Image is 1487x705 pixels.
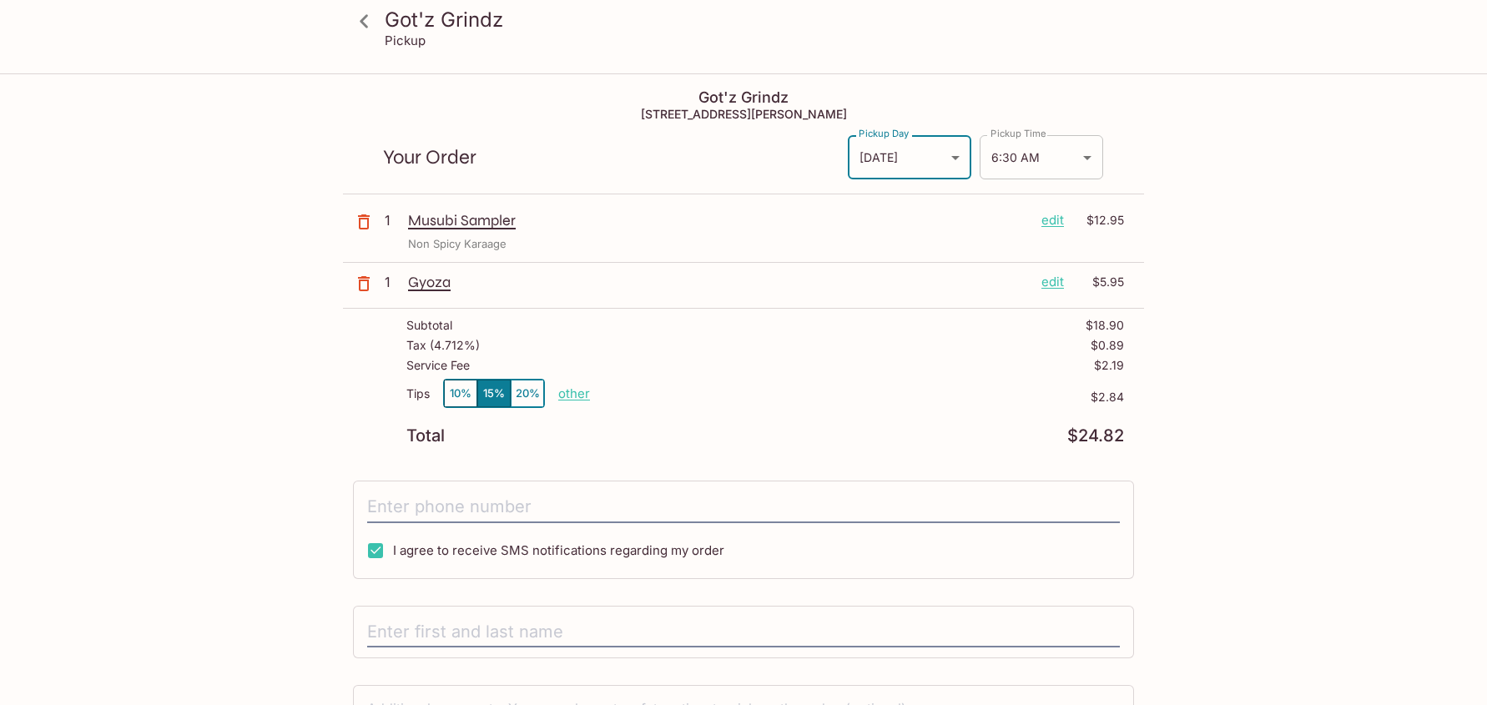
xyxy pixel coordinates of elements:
p: Your Order [383,149,847,165]
label: Pickup Time [990,127,1046,140]
p: Total [406,428,445,444]
p: $2.84 [590,390,1124,404]
span: I agree to receive SMS notifications regarding my order [393,542,724,558]
div: [DATE] [848,135,971,179]
p: Musubi Sampler [408,211,1028,229]
button: 20% [511,380,544,407]
p: 1 [385,273,401,291]
p: Tax ( 4.712% ) [406,339,480,352]
p: $18.90 [1086,319,1124,332]
h3: Got'z Grindz [385,7,1131,33]
p: $0.89 [1091,339,1124,352]
button: 15% [477,380,511,407]
p: Subtotal [406,319,452,332]
p: Gyoza [408,273,1028,291]
p: edit [1041,273,1064,291]
p: Service Fee [406,359,470,372]
h5: [STREET_ADDRESS][PERSON_NAME] [343,107,1144,121]
p: $12.95 [1074,211,1124,229]
p: Pickup [385,33,426,48]
p: $2.19 [1094,359,1124,372]
p: Non Spicy Karaage [408,236,507,252]
h4: Got'z Grindz [343,88,1144,107]
input: Enter first and last name [367,617,1120,648]
label: Pickup Day [859,127,909,140]
button: other [558,385,590,401]
p: Tips [406,387,430,400]
p: edit [1041,211,1064,229]
p: 1 [385,211,401,229]
p: $5.95 [1074,273,1124,291]
button: 10% [444,380,477,407]
div: 6:30 AM [980,135,1103,179]
input: Enter phone number [367,491,1120,523]
p: $24.82 [1067,428,1124,444]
